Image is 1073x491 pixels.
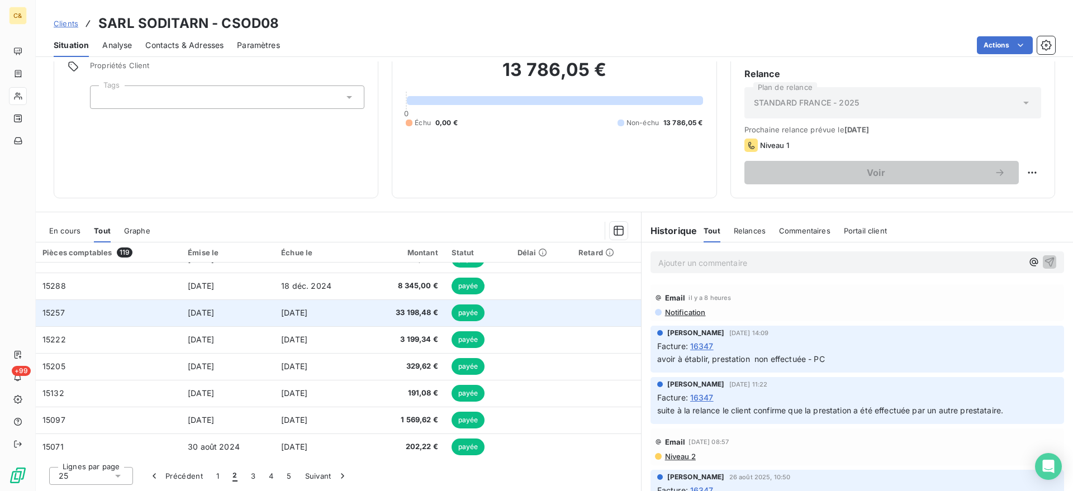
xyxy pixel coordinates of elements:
[452,304,485,321] span: payée
[99,92,108,102] input: Ajouter une valeur
[281,248,359,257] div: Échue le
[188,335,214,344] span: [DATE]
[435,118,458,128] span: 0,00 €
[102,40,132,51] span: Analyse
[232,470,237,482] span: 2
[98,13,279,34] h3: SARL SODITARN - CSOD08
[262,464,280,488] button: 4
[578,248,634,257] div: Retard
[188,308,214,317] span: [DATE]
[517,248,565,257] div: Délai
[117,247,132,258] span: 119
[298,464,355,488] button: Suivant
[281,281,331,290] span: 18 déc. 2024
[9,7,27,25] div: C&
[667,328,725,338] span: [PERSON_NAME]
[452,358,485,375] span: payée
[844,226,887,235] span: Portail client
[281,415,307,425] span: [DATE]
[145,40,224,51] span: Contacts & Adresses
[689,294,730,301] span: il y a 8 heures
[244,464,262,488] button: 3
[373,414,438,426] span: 1 569,62 €
[663,118,703,128] span: 13 786,05 €
[42,361,65,371] span: 15205
[664,452,696,461] span: Niveau 2
[9,466,27,484] img: Logo LeanPay
[124,226,150,235] span: Graphe
[188,442,240,451] span: 30 août 2024
[667,472,725,482] span: [PERSON_NAME]
[758,168,994,177] span: Voir
[657,354,825,364] span: avoir à établir, prestation non effectuée - PC
[280,464,298,488] button: 5
[665,437,686,446] span: Email
[42,281,66,290] span: 15288
[94,226,111,235] span: Tout
[237,40,280,51] span: Paramètres
[373,248,438,257] div: Montant
[729,330,769,336] span: [DATE] 14:09
[373,307,438,318] span: 33 198,48 €
[657,340,688,352] span: Facture :
[404,109,409,118] span: 0
[664,308,706,317] span: Notification
[744,161,1019,184] button: Voir
[754,97,859,108] span: STANDARD FRANCE - 2025
[49,226,80,235] span: En cours
[665,293,686,302] span: Email
[188,248,268,257] div: Émise le
[657,392,688,403] span: Facture :
[373,441,438,452] span: 202,22 €
[373,388,438,399] span: 191,08 €
[744,67,1041,80] h6: Relance
[690,340,714,352] span: 16347
[1035,453,1062,480] div: Open Intercom Messenger
[188,388,214,398] span: [DATE]
[452,412,485,428] span: payée
[281,442,307,451] span: [DATE]
[188,281,214,290] span: [DATE]
[744,125,1041,134] span: Prochaine relance prévue le
[188,361,214,371] span: [DATE]
[42,308,65,317] span: 15257
[373,280,438,292] span: 8 345,00 €
[373,361,438,372] span: 329,62 €
[142,464,210,488] button: Précédent
[729,474,791,480] span: 26 août 2025, 10:50
[452,278,485,294] span: payée
[642,224,697,237] h6: Historique
[12,366,31,376] span: +99
[729,381,768,388] span: [DATE] 11:22
[657,406,1004,415] span: suite à la relance le client confirme que la prestation a été effectuée par un autre prestataire.
[281,335,307,344] span: [DATE]
[626,118,659,128] span: Non-échu
[977,36,1033,54] button: Actions
[90,61,364,77] span: Propriétés Client
[226,464,244,488] button: 2
[406,59,702,92] h2: 13 786,05 €
[281,308,307,317] span: [DATE]
[690,392,714,403] span: 16347
[210,464,226,488] button: 1
[704,226,720,235] span: Tout
[54,40,89,51] span: Situation
[689,438,729,445] span: [DATE] 08:57
[59,470,68,482] span: 25
[844,125,870,134] span: [DATE]
[188,415,214,425] span: [DATE]
[281,388,307,398] span: [DATE]
[415,118,431,128] span: Échu
[779,226,830,235] span: Commentaires
[281,361,307,371] span: [DATE]
[42,442,64,451] span: 15071
[760,141,789,150] span: Niveau 1
[42,388,64,398] span: 15132
[734,226,766,235] span: Relances
[42,247,174,258] div: Pièces comptables
[54,18,78,29] a: Clients
[42,335,66,344] span: 15222
[373,334,438,345] span: 3 199,34 €
[452,248,504,257] div: Statut
[54,19,78,28] span: Clients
